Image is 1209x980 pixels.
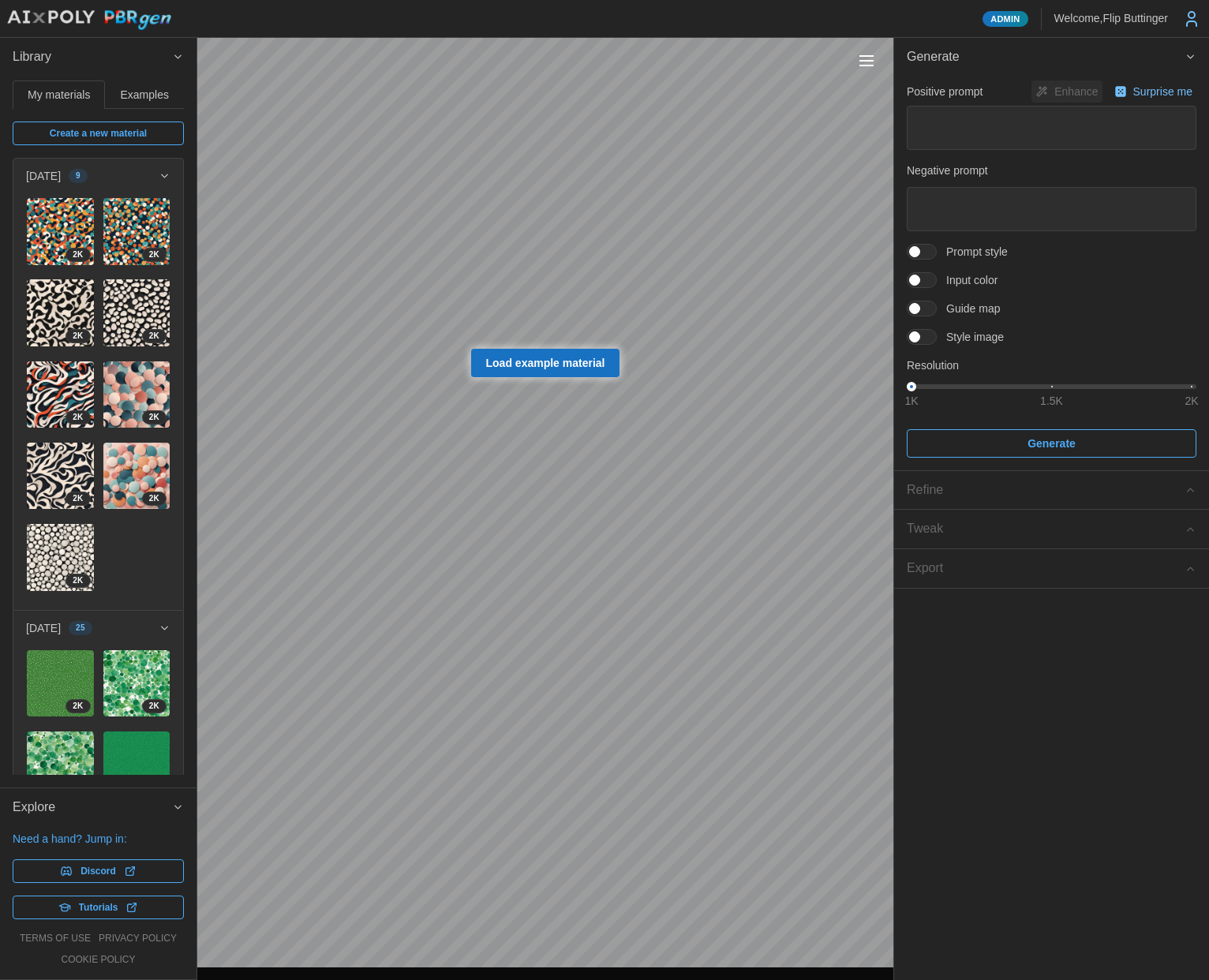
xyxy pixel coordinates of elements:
p: [DATE] [26,168,61,184]
span: Create a new material [50,122,147,144]
img: AKNgImtY1qQf8DkUrRQG [27,524,94,591]
span: My materials [28,89,90,100]
img: ApHMOx0ZOMdF1SxewUbR [103,279,170,346]
span: 2 K [73,411,83,424]
a: Tutorials [13,896,184,919]
img: oRfh833FUXx1SVEmBkre [103,443,170,510]
span: Prompt style [937,244,1008,260]
span: Tutorials [79,896,118,918]
img: Qcwt1EeTZ0gbvUxIfe3d [103,731,170,799]
span: 2 K [73,330,83,342]
img: ivwU7bBddOqGDwn6dzcS [103,361,170,428]
button: Tweak [894,510,1209,548]
p: Surprise me [1133,84,1196,99]
a: ApHMOx0ZOMdF1SxewUbR2K [103,279,171,347]
div: [DATE]9 [13,193,183,609]
img: t50EglE7jjhfaLjZLWSz [27,443,94,510]
span: 2 K [73,249,83,261]
img: AIxPoly PBRgen [6,9,172,31]
button: Export [894,549,1209,588]
a: Load example material [471,349,620,377]
a: cVbl0W76YwbCL64vKfW82K [26,197,95,266]
button: [DATE]9 [13,159,183,193]
a: PuTmYF7HyoZDEVi2U41g2K [26,731,95,799]
a: izesSIoZEAT7EBGx6CNn2K [103,197,171,266]
a: cookie policy [61,953,135,967]
button: Surprise me [1110,80,1196,103]
div: Generate [894,77,1209,470]
span: 2 K [149,411,159,424]
button: Generate [894,38,1209,77]
a: t50EglE7jjhfaLjZLWSz2K [26,442,95,511]
img: FBhce3gvetXTFAlgr9gb [27,361,94,428]
span: Style image [937,329,1004,345]
span: Load example material [486,350,605,376]
button: Enhance [1031,80,1102,103]
a: Qcwt1EeTZ0gbvUxIfe3d2K [103,731,171,799]
p: Welcome, Flip Buttinger [1054,10,1168,26]
p: [DATE] [26,620,61,636]
span: 2 K [149,249,159,261]
span: 25 [76,622,85,634]
a: terms of use [20,932,91,945]
span: Library [13,38,172,77]
span: Guide map [937,301,1000,316]
span: Discord [80,860,116,882]
button: Toggle viewport controls [855,50,878,72]
a: wxnrElutitBCZbEdEG0h2K [26,649,95,718]
span: 2 K [73,492,83,505]
img: izesSIoZEAT7EBGx6CNn [103,198,170,265]
div: Refine [907,481,1185,500]
a: ivwU7bBddOqGDwn6dzcS2K [103,361,171,429]
span: Generate [907,38,1185,77]
img: ARVMP8STm50zi3OwsMw0 [27,279,94,346]
span: 2 K [73,574,83,587]
button: [DATE]25 [13,611,183,645]
span: 9 [76,170,80,182]
p: Resolution [907,357,1196,373]
p: Positive prompt [907,84,983,99]
button: Generate [907,429,1196,458]
span: Examples [121,89,169,100]
a: AKNgImtY1qQf8DkUrRQG2K [26,523,95,592]
p: Negative prompt [907,163,1196,178]
a: Create a new material [13,122,184,145]
a: TiBuH1JFKL1r2IS0IufX2K [103,649,171,718]
img: wxnrElutitBCZbEdEG0h [27,650,94,717]
span: 2 K [149,492,159,505]
span: 2 K [149,330,159,342]
a: oRfh833FUXx1SVEmBkre2K [103,442,171,511]
p: Need a hand? Jump in: [13,831,184,847]
img: PuTmYF7HyoZDEVi2U41g [27,731,94,799]
img: TiBuH1JFKL1r2IS0IufX [103,650,170,717]
span: Input color [937,272,998,288]
button: Refine [894,471,1209,510]
a: FBhce3gvetXTFAlgr9gb2K [26,361,95,429]
span: Explore [13,788,172,827]
a: privacy policy [99,932,177,945]
span: Export [907,549,1185,588]
img: cVbl0W76YwbCL64vKfW8 [27,198,94,265]
a: Discord [13,859,184,883]
span: 2 K [149,700,159,713]
p: Enhance [1054,84,1101,99]
a: ARVMP8STm50zi3OwsMw02K [26,279,95,347]
span: Tweak [907,510,1185,548]
span: Admin [990,12,1020,26]
span: Generate [1027,430,1076,457]
span: 2 K [73,700,83,713]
